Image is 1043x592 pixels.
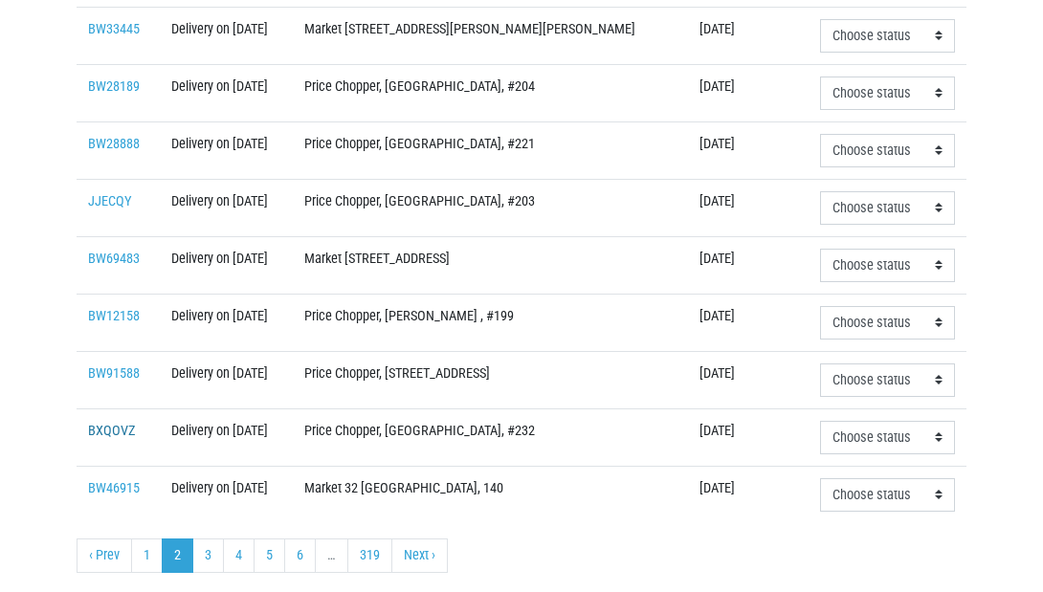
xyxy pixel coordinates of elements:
a: BW33445 [88,21,140,37]
td: [DATE] [688,408,809,466]
a: 4 [223,538,255,573]
a: BXQOVZ [88,423,136,439]
td: [DATE] [688,64,809,121]
td: Delivery on [DATE] [160,236,293,294]
a: BW12158 [88,308,140,324]
td: Price Chopper, [PERSON_NAME] , #199 [293,294,688,351]
a: 3 [192,538,224,573]
td: Market 32 [GEOGRAPHIC_DATA], 140 [293,466,688,523]
td: Price Chopper, [GEOGRAPHIC_DATA], #203 [293,179,688,236]
td: Price Chopper, [GEOGRAPHIC_DATA], #232 [293,408,688,466]
td: [DATE] [688,7,809,64]
td: Delivery on [DATE] [160,64,293,121]
td: Delivery on [DATE] [160,466,293,523]
td: Delivery on [DATE] [160,408,293,466]
a: 6 [284,538,316,573]
a: 1 [131,538,163,573]
td: [DATE] [688,121,809,179]
a: JJECQY [88,193,132,209]
a: previous [77,538,132,573]
td: Delivery on [DATE] [160,351,293,408]
a: 319 [347,538,392,573]
td: Market [STREET_ADDRESS][PERSON_NAME][PERSON_NAME] [293,7,688,64]
td: [DATE] [688,351,809,408]
td: [DATE] [688,466,809,523]
a: 2 [162,538,193,573]
a: BW91588 [88,365,140,382]
a: BW46915 [88,480,140,496]
td: [DATE] [688,179,809,236]
nav: pager [77,538,966,573]
td: Delivery on [DATE] [160,7,293,64]
a: BW28888 [88,136,140,152]
td: [DATE] [688,236,809,294]
a: 5 [254,538,285,573]
td: Delivery on [DATE] [160,179,293,236]
td: Market [STREET_ADDRESS] [293,236,688,294]
a: BW28189 [88,78,140,95]
td: Price Chopper, [STREET_ADDRESS] [293,351,688,408]
td: Delivery on [DATE] [160,121,293,179]
a: next [391,538,448,573]
td: [DATE] [688,294,809,351]
td: Delivery on [DATE] [160,294,293,351]
td: Price Chopper, [GEOGRAPHIC_DATA], #204 [293,64,688,121]
td: Price Chopper, [GEOGRAPHIC_DATA], #221 [293,121,688,179]
a: BW69483 [88,251,140,267]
